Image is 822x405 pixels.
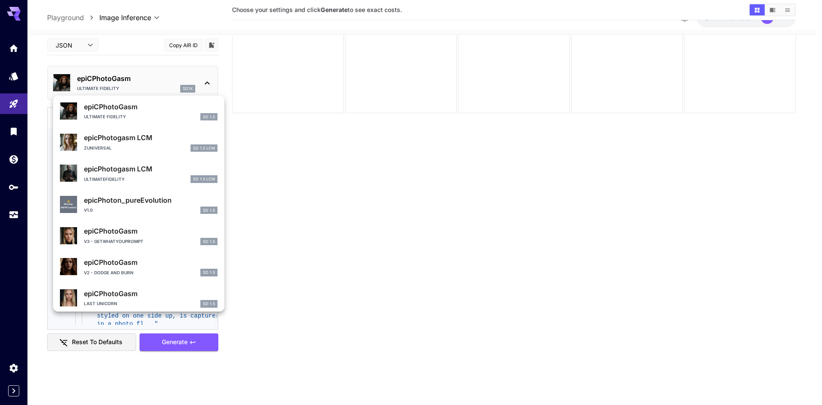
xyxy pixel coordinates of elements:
[84,257,217,267] p: epiCPhotoGasm
[60,192,217,218] div: ⚠️Warning:NSFW ContentepicPhoton_pureEvolutionv1.0SD 1.5
[84,145,112,151] p: zUniversal
[203,207,215,213] p: SD 1.5
[84,270,134,276] p: V2 - Dodge and Burn
[203,239,215,245] p: SD 1.5
[60,222,217,249] div: epiCPhotoGasmV3 - GetWhatYouPromptSD 1.5
[203,114,215,120] p: SD 1.5
[60,254,217,280] div: epiCPhotoGasmV2 - Dodge and BurnSD 1.5
[60,129,217,155] div: epicPhotogasm LCMzUniversalSD 1.5 LCM
[84,176,125,183] p: UltimateFidelity
[60,285,217,311] div: epiCPhotoGasmLast UnicornSD 1.5
[203,270,215,276] p: SD 1.5
[193,145,215,151] p: SD 1.5 LCM
[84,300,117,307] p: Last Unicorn
[193,176,215,182] p: SD 1.5 LCM
[203,301,215,307] p: SD 1.5
[84,164,217,174] p: epicPhotogasm LCM
[84,195,217,205] p: epicPhoton_pureEvolution
[84,132,217,143] p: epicPhotogasm LCM
[84,226,217,236] p: epiCPhotoGasm
[84,114,126,120] p: Ultimate Fidelity
[61,206,76,210] span: NSFW Content
[84,207,93,213] p: v1.0
[60,160,217,186] div: epicPhotogasm LCMUltimateFidelitySD 1.5 LCM
[60,98,217,124] div: epiCPhotoGasmUltimate FidelitySD 1.5
[84,102,217,112] p: epiCPhotoGasm
[64,203,73,206] span: Warning:
[84,288,217,299] p: epiCPhotoGasm
[67,200,70,203] span: ⚠️
[84,238,143,245] p: V3 - GetWhatYouPrompt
